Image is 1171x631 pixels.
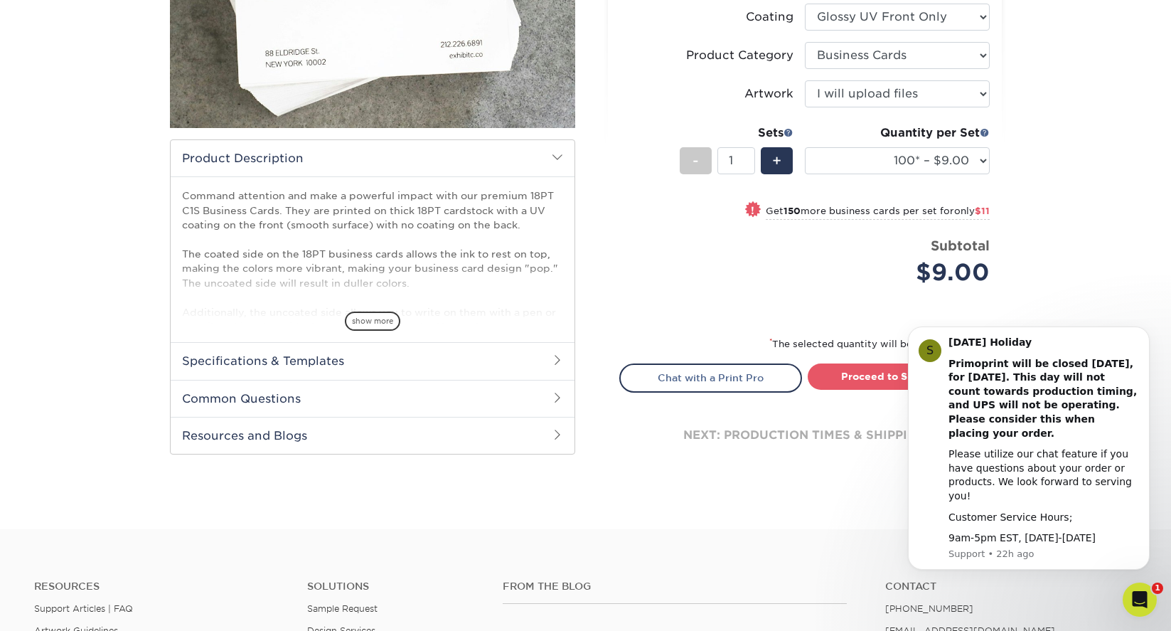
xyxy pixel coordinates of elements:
[746,9,793,26] div: Coating
[1054,593,1171,631] iframe: Google Customer Reviews
[34,580,286,593] h4: Resources
[931,238,990,253] strong: Subtotal
[619,364,802,392] a: Chat with a Print Pro
[769,339,990,349] small: The selected quantity will be
[816,255,990,290] div: $9.00
[975,206,990,216] span: $11
[171,342,574,379] h2: Specifications & Templates
[171,417,574,454] h2: Resources and Blogs
[766,206,990,220] small: Get more business cards per set for
[885,580,1137,593] a: Contact
[171,140,574,176] h2: Product Description
[751,203,754,218] span: !
[619,393,990,478] div: next: production times & shipping
[887,319,1171,593] iframe: Intercom notifications message
[182,189,563,391] p: Command attention and make a powerful impact with our premium 18PT C1S Business Cards. They are p...
[808,364,990,389] a: Proceed to Shipping
[307,580,481,593] h4: Solutions
[686,47,793,64] div: Product Category
[680,124,793,142] div: Sets
[784,206,801,216] strong: 150
[805,124,990,142] div: Quantity per Set
[307,603,378,614] a: Sample Request
[1152,583,1163,594] span: 1
[885,603,973,614] a: [PHONE_NUMBER]
[171,380,574,417] h2: Common Questions
[503,580,847,593] h4: From the Blog
[744,85,793,102] div: Artwork
[345,312,400,331] span: show more
[693,150,699,171] span: -
[772,150,781,171] span: +
[34,603,133,614] a: Support Articles | FAQ
[954,206,990,216] span: only
[1123,583,1157,617] iframe: Intercom live chat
